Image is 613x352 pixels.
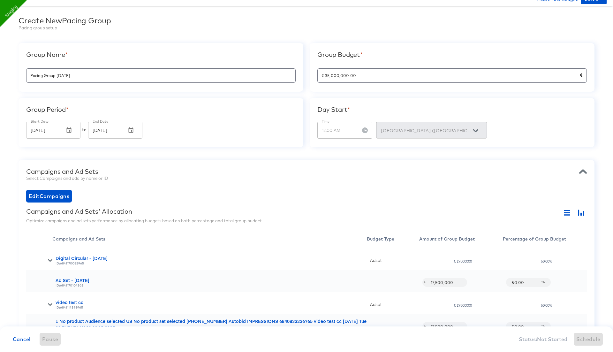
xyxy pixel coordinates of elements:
div: to [82,122,87,138]
div: % [508,318,545,335]
div: € [424,274,461,291]
span: Edit Campaigns [29,192,69,201]
div: Campaigns and Ad Sets' Allocation [26,208,132,218]
div: Amount of Group Budget [419,232,503,248]
button: Cancel [10,333,33,346]
button: EditCampaigns [26,190,72,203]
div: Group Period [26,106,296,113]
div: Toggle SortBy [52,232,367,248]
div: Status: Not Started [519,336,567,342]
div: € 17500000 [453,259,472,264]
div: Optimize campaigns and ad sets performance by allocating budgets based on both percentage and tot... [26,218,587,224]
div: Adset [367,248,419,270]
div: Digital Circular - [DATE] [56,255,367,261]
div: € 17500000 [453,303,472,308]
div: Select Campaigns and add by name or ID [26,175,587,181]
div: ID: 6841170085965 [56,261,367,266]
span: Toggle Row Expanded [48,302,52,307]
div: video test cc [56,299,367,305]
div: ID: 6841170104565 [56,283,367,288]
div: ID: 6841114548965 [56,305,367,310]
div: Create New Pacing Group [19,16,594,25]
div: 50.00% [541,303,553,308]
div: Campaigns and Ad Sets [52,232,367,248]
div: € [317,68,587,83]
span: Cancel [13,335,31,344]
div: Percentage of Group Budget [503,232,587,248]
div: Adset [367,292,419,314]
div: Campaigns and Ad Sets [26,168,587,175]
div: Group Budget [317,51,587,58]
div: Pacing group setup [19,25,594,31]
div: % [508,274,545,291]
div: Group Name [26,51,296,58]
div: Day Start [317,106,587,113]
input: Enter Group Budget [318,66,580,80]
span: Toggle Row Expanded [48,258,52,263]
div: Toggle SortBy [367,232,419,248]
div: 50.00% [541,259,553,264]
div: € [424,318,461,335]
div: Ad Set - [DATE] [56,277,367,283]
div: Budget Type [367,232,419,248]
div: 1 No product Audience selected US No product set selected [PHONE_NUMBER] Autobid IMPRESSIONS 6840... [56,318,367,331]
